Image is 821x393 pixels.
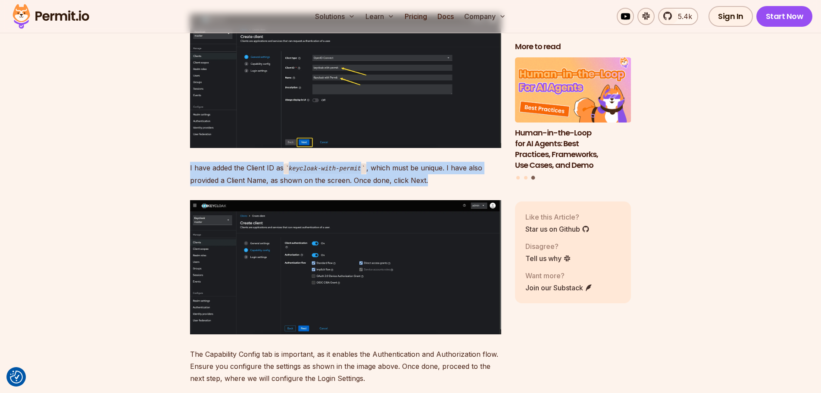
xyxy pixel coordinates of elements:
a: Star us on Github [525,224,590,234]
a: Human-in-the-Loop for AI Agents: Best Practices, Frameworks, Use Cases, and DemoHuman-in-the-Loop... [515,57,631,171]
p: Want more? [525,270,593,281]
img: Revisit consent button [10,371,23,384]
li: 3 of 3 [515,57,631,171]
div: Posts [515,57,631,181]
code: keycloak-with-permit [284,163,367,174]
a: Start Now [756,6,813,27]
a: Sign In [709,6,753,27]
button: Company [461,8,509,25]
h2: More to read [515,41,631,52]
p: The Capability Config tab is important, as it enables the Authentication and Authorization flow. ... [190,348,501,384]
button: Solutions [312,8,359,25]
a: Docs [434,8,457,25]
p: Disagree? [525,241,571,252]
button: Consent Preferences [10,371,23,384]
span: 5.4k [673,11,692,22]
p: I have added the Client ID as , which must be unique. I have also provided a Client Name, as show... [190,162,501,186]
a: Join our Substack [525,283,593,293]
img: image.png [190,14,501,148]
button: Learn [362,8,398,25]
img: Permit logo [9,2,93,31]
a: Tell us why [525,253,571,264]
img: Human-in-the-Loop for AI Agents: Best Practices, Frameworks, Use Cases, and Demo [515,57,631,123]
img: image.png [190,200,501,334]
h3: Human-in-the-Loop for AI Agents: Best Practices, Frameworks, Use Cases, and Demo [515,128,631,170]
a: 5.4k [658,8,698,25]
button: Go to slide 3 [531,176,535,180]
button: Go to slide 1 [516,176,520,179]
p: Like this Article? [525,212,590,222]
a: Pricing [401,8,431,25]
button: Go to slide 2 [524,176,528,179]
